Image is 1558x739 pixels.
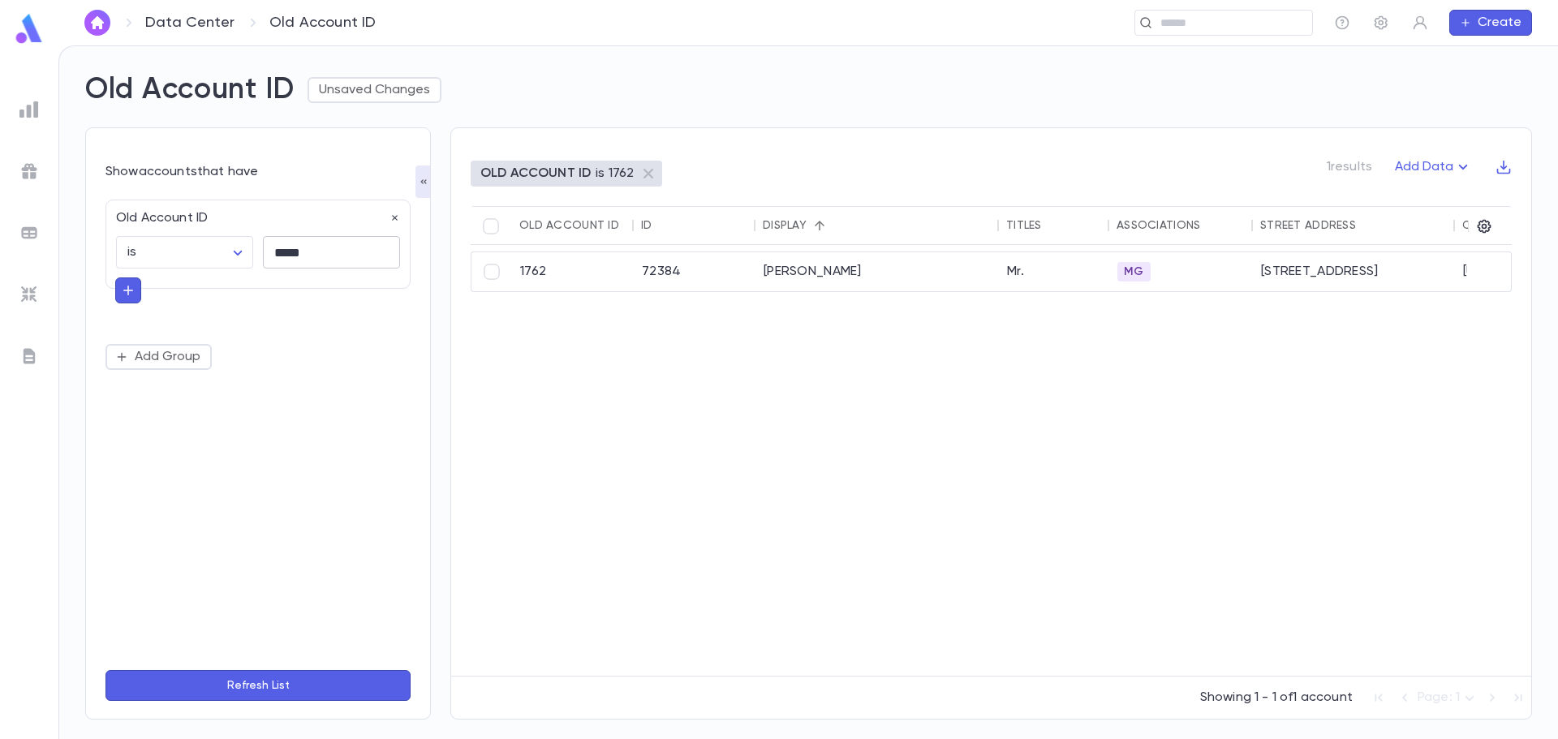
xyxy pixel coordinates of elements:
[1449,10,1532,36] button: Create
[145,14,235,32] a: Data Center
[105,164,411,180] p: Show accounts that have
[19,223,39,243] img: batches_grey.339ca447c9d9533ef1741baa751efc33.svg
[88,16,107,29] img: home_white.a664292cf8c1dea59945f0da9f25487c.svg
[1260,219,1356,232] div: Street Address
[1418,685,1479,711] div: Page: 1
[1006,219,1042,232] div: Titles
[1418,691,1460,704] span: Page: 1
[763,219,807,232] div: Display
[308,77,441,103] button: Unsaved Changes
[1117,219,1200,232] div: Associations
[1356,213,1382,238] button: Sort
[471,161,662,187] div: OLD ACCOUNT IDis 1762
[480,165,591,182] p: OLD ACCOUNT ID
[269,14,377,32] p: Old Account ID
[596,165,634,182] p: is 1762
[634,252,755,291] div: 72384
[105,344,212,370] button: Add Group
[999,252,1109,291] div: Mr.
[807,213,833,238] button: Sort
[13,13,45,45] img: logo
[652,213,678,238] button: Sort
[1200,690,1353,706] p: Showing 1 - 1 of 1 account
[105,670,411,701] button: Refresh List
[1117,265,1151,278] span: MG
[85,72,295,108] h2: Old Account ID
[519,219,619,232] div: Old Account ID
[641,219,652,232] div: ID
[116,237,253,269] div: is
[1253,252,1455,291] div: [STREET_ADDRESS]
[1042,213,1068,238] button: Sort
[19,100,39,119] img: reports_grey.c525e4749d1bce6a11f5fe2a8de1b229.svg
[19,346,39,366] img: letters_grey.7941b92b52307dd3b8a917253454ce1c.svg
[19,285,39,304] img: imports_grey.530a8a0e642e233f2baf0ef88e8c9fcb.svg
[755,252,999,291] div: [PERSON_NAME]
[106,200,400,226] div: Old Account ID
[512,252,634,291] div: 1762
[127,246,136,259] span: is
[1385,154,1483,180] button: Add Data
[19,161,39,181] img: campaigns_grey.99e729a5f7ee94e3726e6486bddda8f1.svg
[1327,159,1372,175] p: 1 results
